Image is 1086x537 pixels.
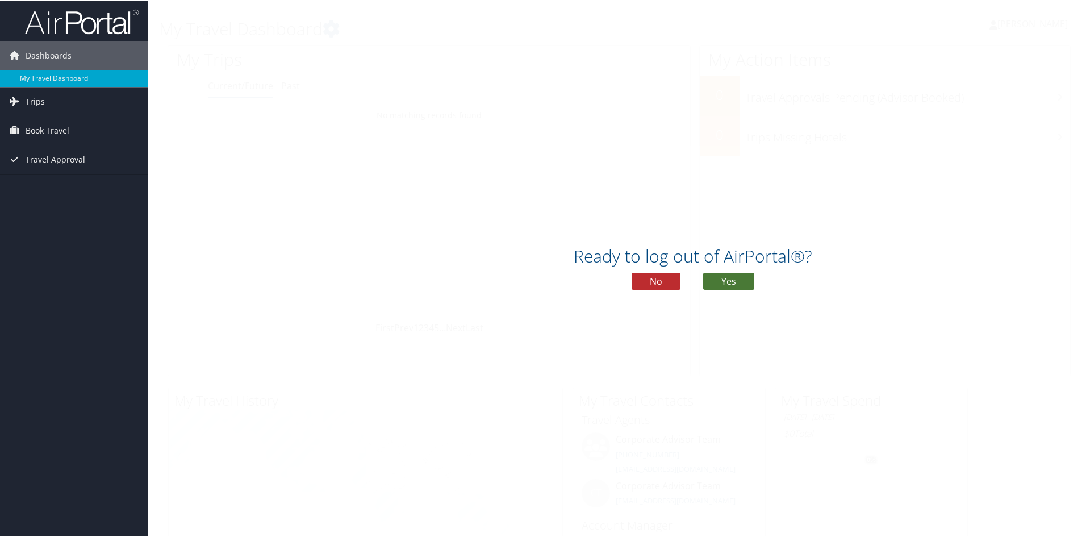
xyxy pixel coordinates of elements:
[26,115,69,144] span: Book Travel
[26,144,85,173] span: Travel Approval
[26,40,72,69] span: Dashboards
[26,86,45,115] span: Trips
[632,272,680,289] button: No
[703,272,754,289] button: Yes
[25,7,139,34] img: airportal-logo.png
